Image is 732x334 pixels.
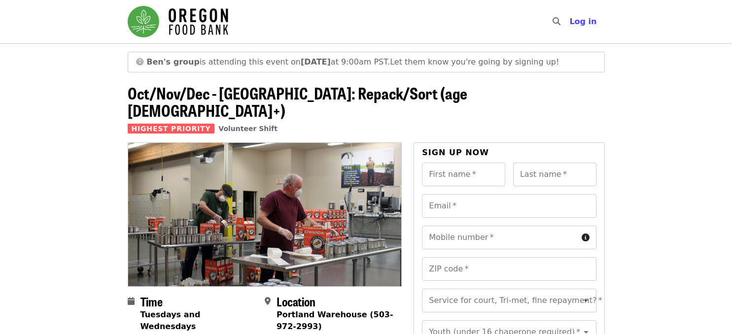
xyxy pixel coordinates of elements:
input: Last name [513,163,596,186]
img: Oregon Food Bank - Home [128,6,228,37]
span: Log in [569,17,596,26]
input: ZIP code [422,257,596,281]
i: search icon [553,17,560,26]
input: Email [422,194,596,218]
i: map-marker-alt icon [265,297,271,306]
span: Location [277,293,315,310]
i: circle-info icon [582,233,590,242]
span: is attending this event on at 9:00am PST. [146,57,390,67]
button: Log in [561,12,604,32]
i: calendar icon [128,297,135,306]
span: Let them know you're going by signing up! [390,57,559,67]
span: grinning face emoji [136,57,144,67]
input: First name [422,163,505,186]
span: Highest Priority [128,124,215,134]
button: Open [579,294,593,307]
strong: Tuesdays and Wednesdays [140,310,201,331]
input: Mobile number [422,226,577,249]
a: Volunteer Shift [218,125,278,133]
span: Time [140,293,163,310]
strong: Portland Warehouse (503-972-2993) [277,310,393,331]
strong: Ben's group [146,57,200,67]
img: Oct/Nov/Dec - Portland: Repack/Sort (age 16+) organized by Oregon Food Bank [128,143,402,286]
span: Oct/Nov/Dec - [GEOGRAPHIC_DATA]: Repack/Sort (age [DEMOGRAPHIC_DATA]+) [128,81,467,122]
strong: [DATE] [301,57,331,67]
input: Search [566,10,574,33]
span: Sign up now [422,148,489,157]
